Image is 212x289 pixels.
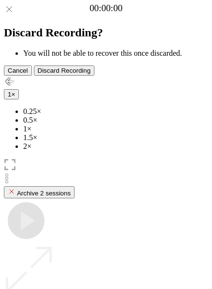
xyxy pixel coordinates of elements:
button: Discard Recording [34,65,95,76]
li: 0.25× [23,107,208,116]
li: 0.5× [23,116,208,125]
button: Cancel [4,65,32,76]
a: 00:00:00 [90,3,122,14]
li: 2× [23,142,208,151]
li: 1.5× [23,133,208,142]
li: 1× [23,125,208,133]
li: You will not be able to recover this once discarded. [23,49,208,58]
span: 1 [8,91,11,98]
div: Archive 2 sessions [8,188,71,197]
button: Archive 2 sessions [4,186,75,198]
h2: Discard Recording? [4,26,208,39]
button: 1× [4,89,19,99]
